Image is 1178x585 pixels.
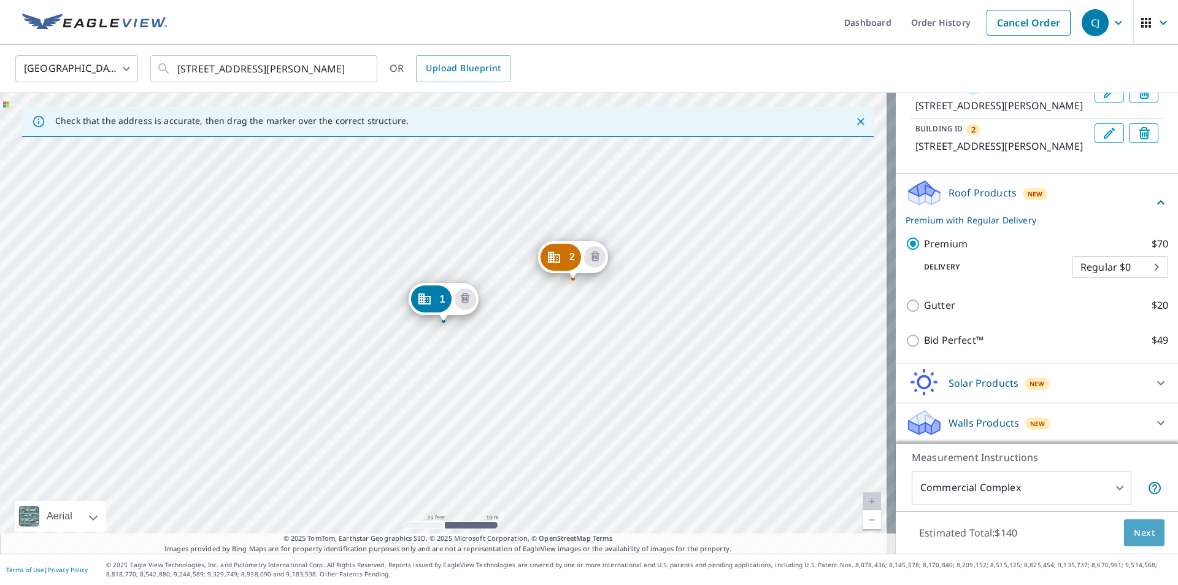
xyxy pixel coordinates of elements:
p: Check that the address is accurate, then drag the marker over the correct structure. [55,115,409,126]
a: Privacy Policy [48,565,88,574]
a: Terms of Use [6,565,44,574]
p: [STREET_ADDRESS][PERSON_NAME] [915,139,1090,153]
p: Bid Perfect™ [924,333,984,348]
p: Measurement Instructions [912,450,1162,465]
button: Delete building 2 [584,246,606,268]
p: Premium [924,236,968,252]
button: Close [853,114,869,130]
a: Terms [593,533,613,543]
button: Edit building 1 [1095,83,1124,103]
span: 1 [439,295,445,304]
p: $49 [1152,333,1168,348]
a: Cancel Order [987,10,1071,36]
p: | [6,566,88,573]
p: [STREET_ADDRESS][PERSON_NAME] [915,98,1090,113]
p: Premium with Regular Delivery [906,214,1153,227]
div: Aerial [43,501,76,532]
span: New [1028,189,1043,199]
span: 2 [971,124,976,135]
span: 2 [569,252,575,262]
span: Each building may require a separate measurement report; if so, your account will be billed per r... [1147,481,1162,495]
span: New [1030,379,1045,389]
button: Delete building 1 [1129,83,1158,103]
p: Estimated Total: $140 [909,519,1027,546]
button: Next [1124,519,1165,547]
p: $70 [1152,236,1168,252]
p: Delivery [906,262,1072,273]
button: Edit building 2 [1095,123,1124,143]
span: © 2025 TomTom, Earthstar Geographics SIO, © 2025 Microsoft Corporation, © [283,533,613,544]
div: CJ [1082,9,1109,36]
a: Upload Blueprint [416,55,510,82]
div: Dropped pin, building 2, Commercial property, 7600 Eaton Trl Edwardsville, IL 62025 [538,241,608,279]
div: Regular $0 [1072,250,1168,284]
p: Walls Products [949,416,1019,430]
div: Commercial Complex [912,471,1131,505]
div: [GEOGRAPHIC_DATA] [15,52,138,86]
span: Upload Blueprint [426,61,501,76]
p: © 2025 Eagle View Technologies, Inc. and Pictometry International Corp. All Rights Reserved. Repo... [106,560,1172,579]
div: Roof ProductsNewPremium with Regular Delivery [906,179,1168,227]
div: OR [390,55,511,82]
button: Delete building 2 [1129,123,1158,143]
input: Search by address or latitude-longitude [177,52,352,86]
a: Current Level 20, Zoom Out [863,511,881,529]
div: Dropped pin, building 1, Commercial property, 7606 Eaton Trl Edwardsville, IL 62025 [408,283,478,321]
div: Aerial [15,501,106,532]
p: BUILDING ID [915,123,963,134]
p: Gutter [924,298,955,313]
a: Current Level 20, Zoom In Disabled [863,492,881,511]
p: $20 [1152,298,1168,313]
span: New [1030,419,1045,428]
div: Walls ProductsNew [906,408,1168,438]
img: EV Logo [22,14,167,32]
a: OpenStreetMap [539,533,590,543]
span: Next [1134,525,1155,541]
p: Roof Products [949,185,1017,200]
button: Delete building 1 [455,289,476,310]
p: Solar Products [949,376,1018,390]
div: Solar ProductsNew [906,368,1168,398]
